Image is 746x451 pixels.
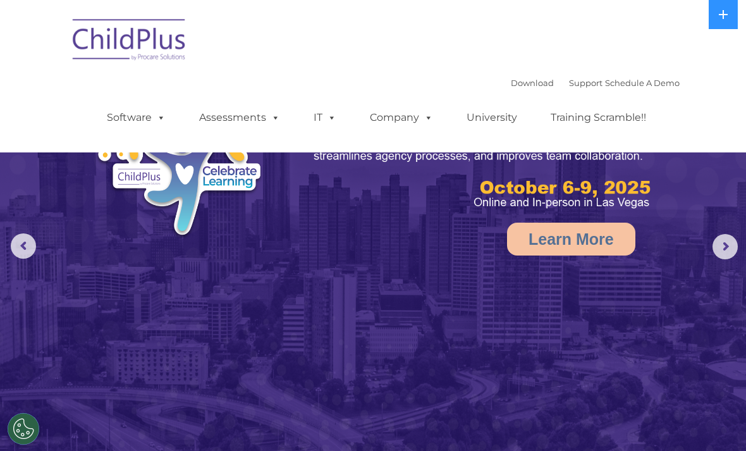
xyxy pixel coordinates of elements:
a: Company [357,105,446,130]
font: | [511,78,680,88]
a: Support [569,78,602,88]
a: Training Scramble!! [538,105,659,130]
a: IT [301,105,349,130]
a: Software [94,105,178,130]
a: Learn More [507,223,635,256]
a: Download [511,78,554,88]
a: Schedule A Demo [605,78,680,88]
a: Assessments [186,105,293,130]
button: Cookies Settings [8,413,39,445]
img: ChildPlus by Procare Solutions [66,10,193,73]
a: University [454,105,530,130]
